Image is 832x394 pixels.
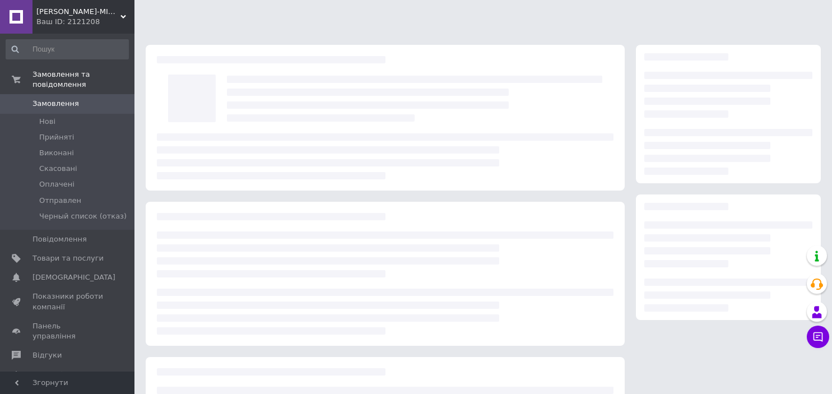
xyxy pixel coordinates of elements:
[32,369,63,379] span: Покупці
[39,132,74,142] span: Прийняті
[807,326,829,348] button: Чат з покупцем
[32,69,134,90] span: Замовлення та повідомлення
[32,291,104,312] span: Показники роботи компанії
[36,17,134,27] div: Ваш ID: 2121208
[32,253,104,263] span: Товари та послуги
[36,7,120,17] span: ВІТА-МІНКА інтернет-магазин якісних вітамінів та добавок, товарів для краси та здоров'я
[39,164,77,174] span: Скасовані
[39,196,81,206] span: Отправлен
[39,148,74,158] span: Виконані
[32,234,87,244] span: Повідомлення
[32,350,62,360] span: Відгуки
[39,117,55,127] span: Нові
[32,272,115,282] span: [DEMOGRAPHIC_DATA]
[32,99,79,109] span: Замовлення
[32,321,104,341] span: Панель управління
[6,39,129,59] input: Пошук
[39,211,127,221] span: Черный список (отказ)
[39,179,75,189] span: Оплачені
